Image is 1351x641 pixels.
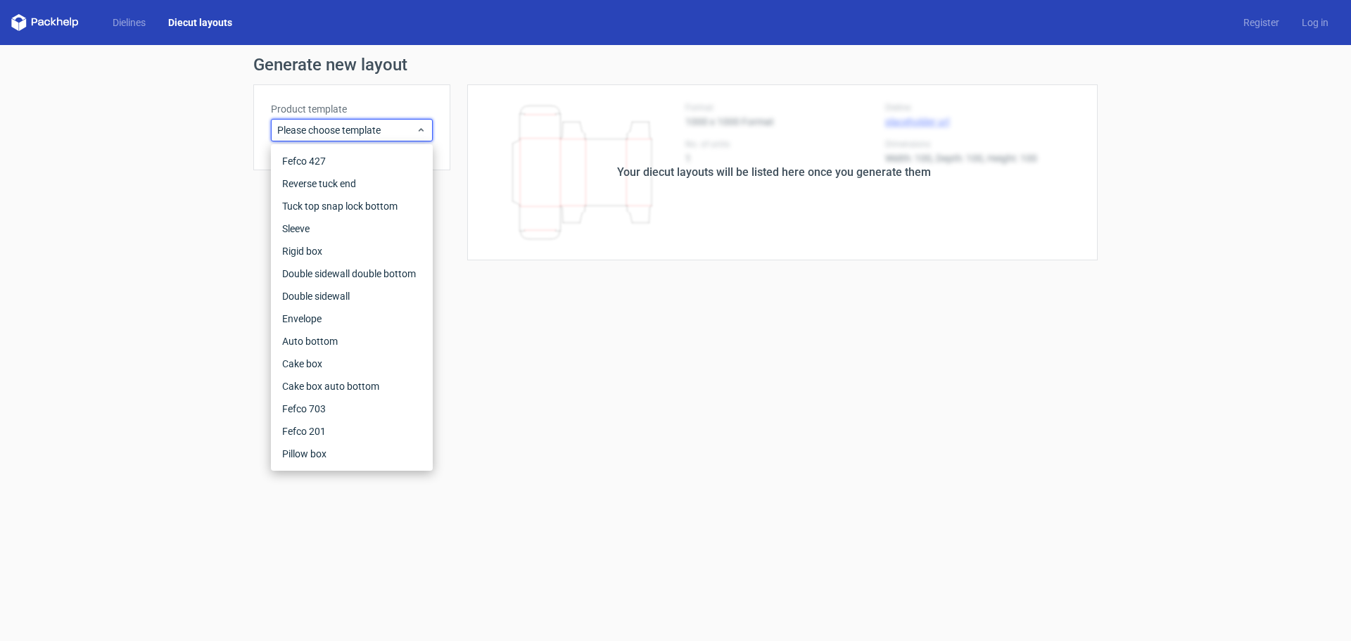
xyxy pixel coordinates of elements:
div: Double sidewall double bottom [277,262,427,285]
div: Fefco 427 [277,150,427,172]
div: Pillow box [277,443,427,465]
label: Product template [271,102,433,116]
a: Register [1232,15,1290,30]
div: Envelope [277,307,427,330]
div: Sleeve [277,217,427,240]
div: Double sidewall [277,285,427,307]
span: Please choose template [277,123,416,137]
div: Your diecut layouts will be listed here once you generate them [617,164,931,181]
div: Rigid box [277,240,427,262]
div: Auto bottom [277,330,427,353]
div: Reverse tuck end [277,172,427,195]
div: Fefco 703 [277,398,427,420]
a: Log in [1290,15,1340,30]
h1: Generate new layout [253,56,1098,73]
div: Cake box [277,353,427,375]
div: Cake box auto bottom [277,375,427,398]
div: Fefco 201 [277,420,427,443]
a: Dielines [101,15,157,30]
a: Diecut layouts [157,15,243,30]
div: Tuck top snap lock bottom [277,195,427,217]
